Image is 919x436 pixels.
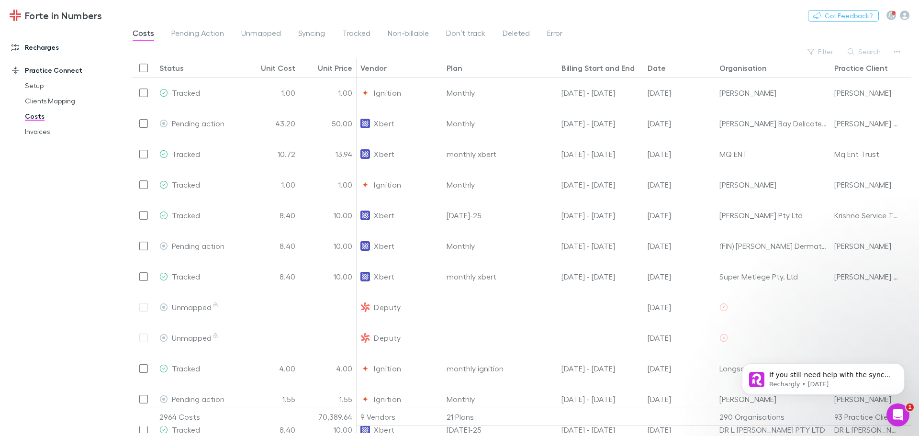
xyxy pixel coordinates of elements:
[15,78,129,93] a: Setup
[558,353,644,384] div: 01 May - 31 May 25
[172,149,200,158] span: Tracked
[644,231,716,261] div: 20 Apr 2025
[172,180,200,189] span: Tracked
[374,292,401,322] span: Deputy
[374,261,394,291] span: Xbert
[360,302,370,312] img: Deputy's Logo
[156,407,242,426] div: 2964 Costs
[25,10,102,21] h3: Forte in Numbers
[558,108,644,139] div: 01 Apr - 01 May 25
[172,364,200,373] span: Tracked
[719,231,827,261] div: (FIN) [PERSON_NAME] Dermatology
[443,231,558,261] div: Monthly
[834,261,900,291] div: [PERSON_NAME] And Co Pty Ltd
[242,139,299,169] div: 10.72
[443,353,558,384] div: monthly ignition
[172,272,200,281] span: Tracked
[360,241,370,251] img: Xbert's Logo
[374,231,394,261] span: Xbert
[374,200,394,230] span: Xbert
[374,139,394,169] span: Xbert
[719,200,827,230] div: [PERSON_NAME] Pty Ltd
[374,353,401,383] span: Ignition
[133,28,154,41] span: Costs
[172,394,224,403] span: Pending action
[834,231,891,261] div: [PERSON_NAME]
[241,28,281,41] span: Unmapped
[446,28,485,41] span: Don’t track
[443,261,558,292] div: monthly xbert
[834,78,891,108] div: [PERSON_NAME]
[803,46,839,57] button: Filter
[558,200,644,231] div: 20 Jun - 20 Jul 25
[719,78,827,108] div: [PERSON_NAME]
[298,28,325,41] span: Syncing
[443,169,558,200] div: Monthly
[299,78,357,108] div: 1.00
[261,63,295,73] div: Unit Cost
[443,139,558,169] div: monthly xbert
[644,323,716,353] div: 30 Jul 2025
[299,139,357,169] div: 13.94
[172,88,200,97] span: Tracked
[558,261,644,292] div: 01 May - 31 May 25
[374,108,394,138] span: Xbert
[15,124,129,139] a: Invoices
[159,63,184,73] div: Status
[808,10,879,22] button: Got Feedback?
[4,4,108,27] a: Forte in Numbers
[644,353,716,384] div: 30 May 2025
[443,78,558,108] div: Monthly
[242,261,299,292] div: 8.40
[360,180,370,190] img: Ignition's Logo
[360,88,370,98] img: Ignition's Logo
[728,343,919,410] iframe: Intercom notifications message
[299,407,357,426] div: 70,389.64
[443,108,558,139] div: Monthly
[360,333,370,343] img: Deputy's Logo
[561,63,635,73] div: Billing Start and End
[342,28,370,41] span: Tracked
[648,63,666,73] div: Date
[2,40,129,55] a: Recharges
[242,231,299,261] div: 8.40
[644,384,716,414] div: 30 Apr 2025
[299,169,357,200] div: 1.00
[719,139,827,169] div: MQ ENT
[171,28,224,41] span: Pending Action
[299,108,357,139] div: 50.00
[644,139,716,169] div: 19 Aug 2025
[242,108,299,139] div: 43.20
[834,169,891,200] div: [PERSON_NAME]
[242,384,299,414] div: 1.55
[172,333,219,342] span: Unmapped
[299,200,357,231] div: 10.00
[719,169,827,200] div: [PERSON_NAME]
[644,261,716,292] div: 30 Apr 2025
[360,149,370,159] img: Xbert's Logo
[558,78,644,108] div: 01 Jun - 30 Jun 25
[558,139,644,169] div: 20 Jul - 20 Aug 25
[834,200,900,230] div: Krishna Service Trust
[374,169,401,200] span: Ignition
[360,119,370,128] img: Xbert's Logo
[374,78,401,108] span: Ignition
[834,108,900,138] div: [PERSON_NAME] Bay Ice Cream Company Pty. Ltd
[644,78,716,108] div: 29 Jun 2025
[2,63,129,78] a: Practice Connect
[443,384,558,414] div: Monthly
[360,394,370,404] img: Ignition's Logo
[172,241,224,250] span: Pending action
[15,93,129,109] a: Clients Mapping
[242,169,299,200] div: 1.00
[360,364,370,373] img: Ignition's Logo
[374,323,401,353] span: Deputy
[172,119,224,128] span: Pending action
[834,139,879,169] div: Mq Ent Trust
[558,231,644,261] div: 01 Apr - 01 May 25
[357,407,443,426] div: 9 Vendors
